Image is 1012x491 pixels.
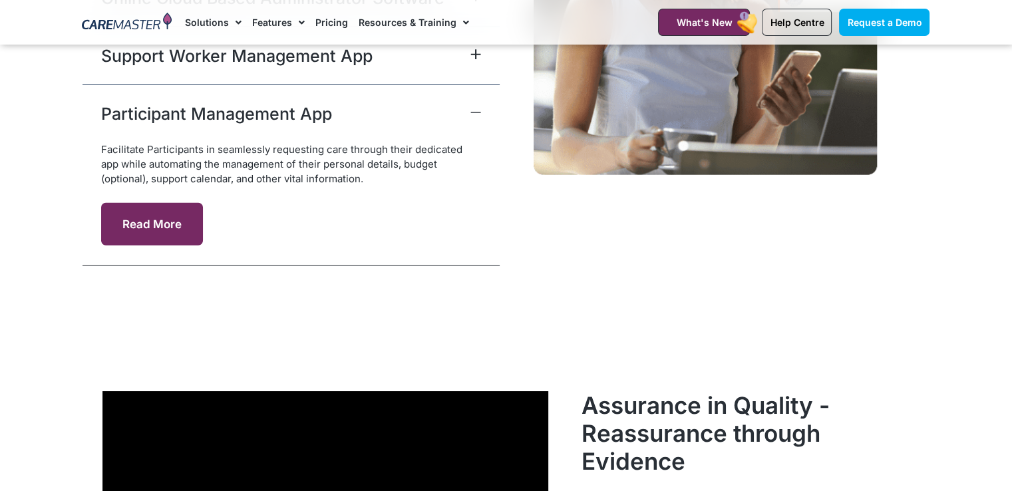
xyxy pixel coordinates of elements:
a: Help Centre [762,9,832,36]
h2: Assurance in Quality - Reassurance through Evidence [582,391,929,475]
span: Request a Demo [847,17,922,28]
a: Request a Demo [839,9,929,36]
button: Read More [101,203,203,245]
span: Facilitate Participants in seamlessly requesting care through their dedicated app while automatin... [101,143,462,185]
span: Help Centre [770,17,824,28]
div: Participant Management App [83,84,500,142]
a: Support Worker Management App [101,44,373,68]
a: Participant Management App [101,102,332,126]
a: Read More [101,218,203,231]
img: CareMaster Logo [82,13,172,33]
span: What's New [676,17,732,28]
div: Participant Management App [83,142,500,265]
div: Support Worker Management App [83,27,500,84]
a: What's New [658,9,750,36]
